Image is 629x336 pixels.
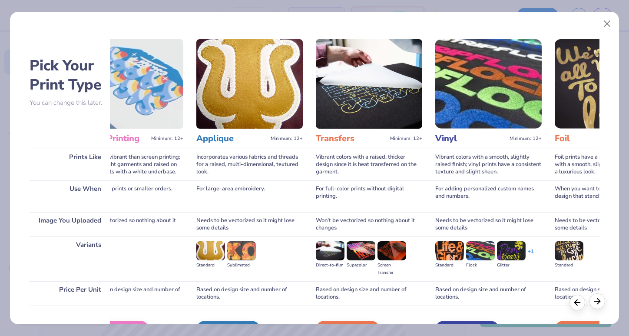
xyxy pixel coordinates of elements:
div: Standard [196,262,225,269]
div: Price Per Unit [30,281,110,306]
div: For full-color prints or smaller orders. [77,180,183,212]
div: For full-color prints without digital printing. [316,180,422,212]
div: Needs to be vectorized so it might lose some details [196,212,303,236]
img: Glitter [497,241,526,260]
span: Minimum: 12+ [510,136,542,142]
span: Minimum: 12+ [271,136,303,142]
img: Flock [466,241,495,260]
img: Sublimated [227,241,256,260]
div: Needs to be vectorized so it might lose some details [435,212,542,236]
div: Standard [555,262,583,269]
div: Won't be vectorized so nothing about it changes [316,212,422,236]
img: Applique [196,39,303,129]
img: Transfers [316,39,422,129]
h3: Transfers [316,133,387,144]
h3: Vinyl [435,133,506,144]
h3: Foil [555,133,626,144]
h3: Digital Printing [77,133,148,144]
span: Minimum: 12+ [151,136,183,142]
div: Won't be vectorized so nothing about it changes [77,212,183,236]
div: Glitter [497,262,526,269]
div: Inks are less vibrant than screen printing; smooth on light garments and raised on dark garments ... [77,149,183,180]
div: Image You Uploaded [30,212,110,236]
img: Standard [196,241,225,260]
img: Screen Transfer [377,241,406,260]
h2: Pick Your Print Type [30,56,110,94]
img: Standard [435,241,464,260]
div: Cost based on design size and number of locations. [77,281,183,306]
div: Supacolor [347,262,375,269]
div: Use When [30,180,110,212]
div: Direct-to-film [316,262,344,269]
div: For adding personalized custom names and numbers. [435,180,542,212]
div: Prints Like [30,149,110,180]
button: Close [599,16,616,32]
img: Direct-to-film [316,241,344,260]
div: Standard [435,262,464,269]
div: Screen Transfer [377,262,406,276]
div: Based on design size and number of locations. [435,281,542,306]
div: Vibrant colors with a smooth, slightly raised finish; vinyl prints have a consistent texture and ... [435,149,542,180]
div: Flock [466,262,495,269]
img: Standard [555,241,583,260]
div: Vibrant colors with a raised, thicker design since it is heat transferred on the garment. [316,149,422,180]
div: Based on design size and number of locations. [196,281,303,306]
div: For large-area embroidery. [196,180,303,212]
img: Digital Printing [77,39,183,129]
img: Supacolor [347,241,375,260]
div: Based on design size and number of locations. [316,281,422,306]
div: + 1 [528,248,534,263]
img: Vinyl [435,39,542,129]
span: Minimum: 12+ [390,136,422,142]
div: Variants [30,236,110,281]
h3: Applique [196,133,267,144]
div: Sublimated [227,262,256,269]
div: Incorporates various fabrics and threads for a raised, multi-dimensional, textured look. [196,149,303,180]
p: You can change this later. [30,99,110,106]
